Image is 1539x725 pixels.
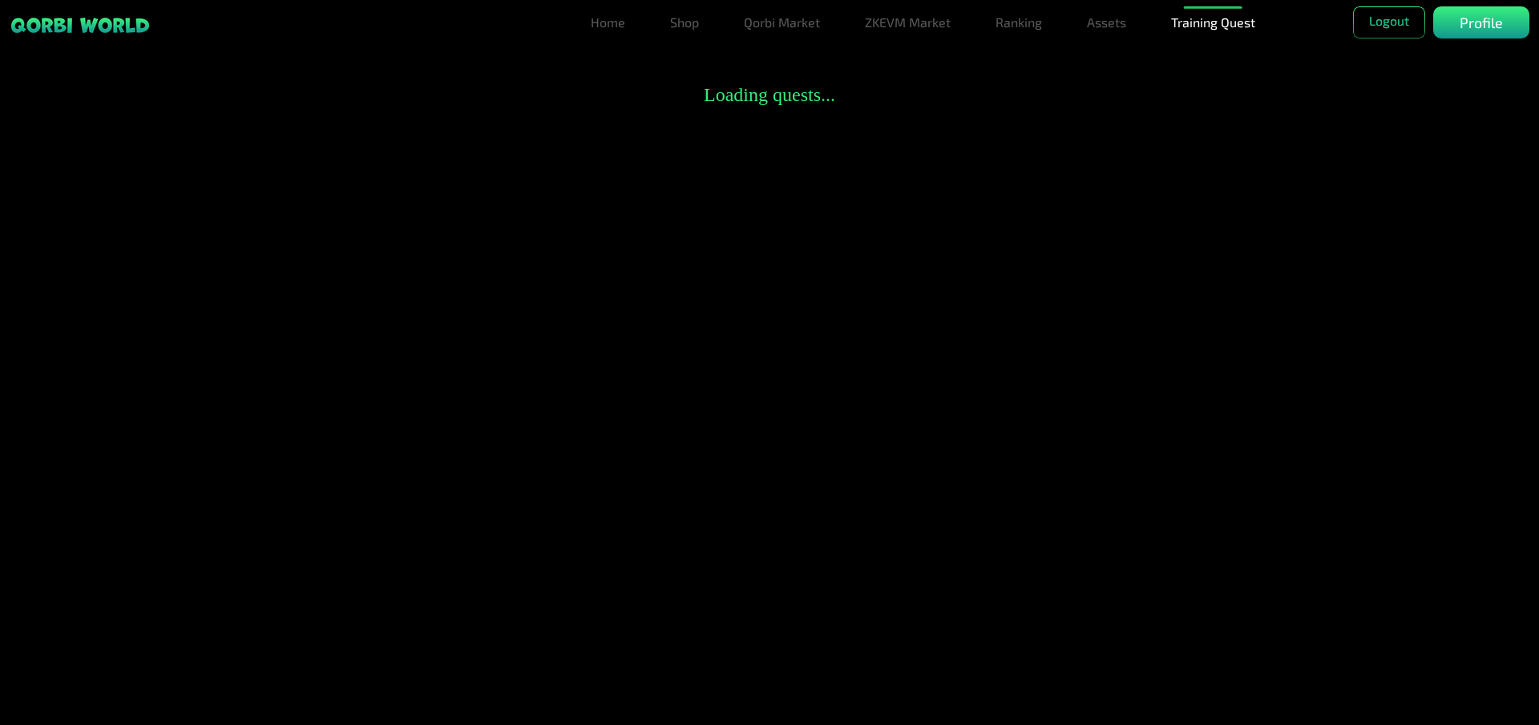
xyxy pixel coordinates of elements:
[858,6,957,38] a: ZKEVM Market
[1081,6,1133,38] a: Assets
[737,6,826,38] a: Qorbi Market
[1353,6,1425,38] button: Logout
[1165,6,1262,38] a: Training Quest
[584,6,632,38] a: Home
[10,16,151,34] img: sticky brand-logo
[1460,12,1503,34] p: Profile
[989,6,1048,38] a: Ranking
[664,6,705,38] a: Shop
